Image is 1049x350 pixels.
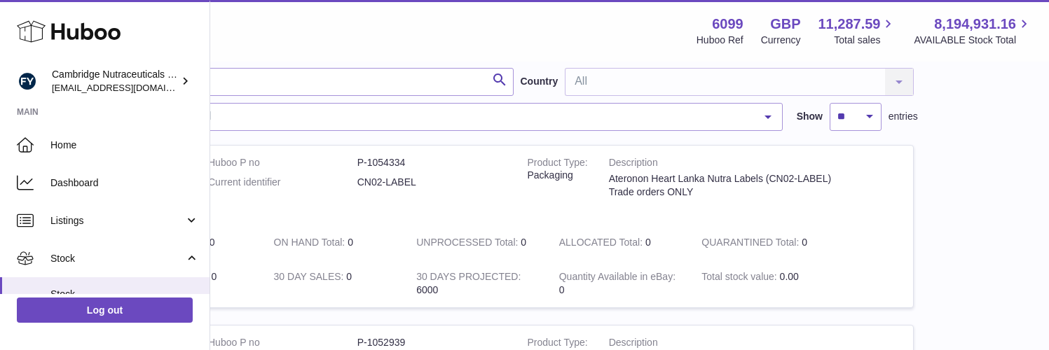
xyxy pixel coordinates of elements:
span: All [195,109,753,123]
span: Listings [50,214,184,227]
strong: 6099 [712,15,743,34]
strong: UNPROCESSED Total [416,237,521,251]
a: 11,287.59 Total sales [818,15,896,47]
td: 0 [263,260,406,307]
strong: Quantity Available in eBay [559,271,676,286]
strong: ALLOCATED Total [559,237,645,251]
div: Huboo Ref [697,34,743,47]
a: Log out [17,297,193,323]
strong: Product Type [528,157,588,171]
strong: GBP [770,15,800,34]
span: AVAILABLE Stock Total [914,34,1032,47]
span: 8,194,931.16 [934,15,1016,34]
strong: QUARANTINED Total [701,237,802,251]
span: Dashboard [50,176,199,190]
strong: 30 DAY SALES [274,271,347,286]
span: entries [889,110,918,123]
span: Stock [50,252,184,265]
label: Show [797,110,823,123]
dd: P-1052939 [357,336,507,349]
span: [EMAIL_ADDRESS][DOMAIN_NAME] [52,82,206,93]
img: internalAdmin-6099@internal.huboo.com [17,71,38,92]
span: Total sales [834,34,896,47]
td: 0 [263,225,406,260]
td: 0 [549,260,692,307]
a: 8,194,931.16 AVAILABLE Stock Total [914,15,1032,47]
dd: CN02-LABEL [357,176,507,189]
span: Home [50,139,199,152]
dt: Huboo P no [208,336,357,349]
dt: Huboo P no [208,156,357,169]
span: 0.00 [780,271,799,282]
div: Cambridge Nutraceuticals Ltd [52,68,178,94]
dd: P-1054334 [357,156,507,169]
span: packaging [528,169,573,181]
strong: ON HAND Total [274,237,348,251]
strong: Total stock value [701,271,779,286]
span: Stock [50,288,199,301]
td: 0 [406,225,549,260]
span: 11,287.59 [818,15,880,34]
strong: 30 DAYS PROJECTED [416,271,521,286]
dt: Current identifier [208,176,357,189]
strong: Description [609,156,842,173]
span: 0 [802,237,807,248]
label: Country [521,75,558,88]
td: 0 [549,225,692,260]
div: Ateronon Heart Lanka Nutra Labels (CN02-LABEL) Trade orders ONLY [609,172,842,199]
div: Currency [761,34,801,47]
td: 6000 [406,260,549,307]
